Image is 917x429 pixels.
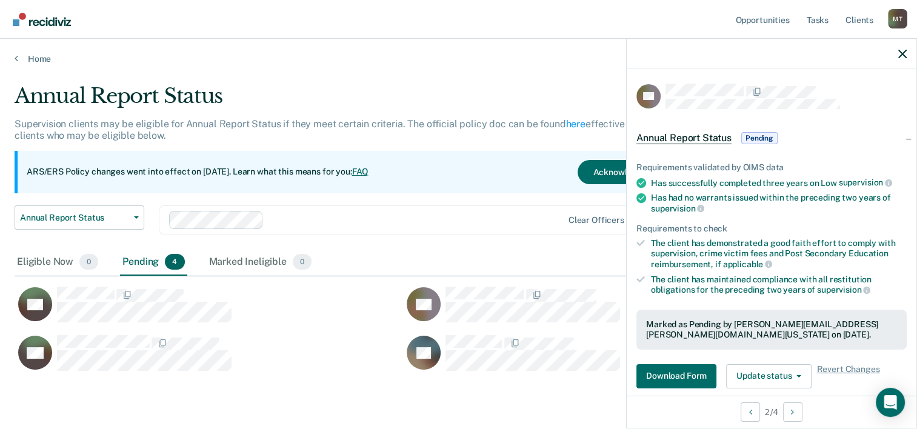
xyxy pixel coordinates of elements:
[352,167,369,176] a: FAQ
[27,166,368,178] p: ARS/ERS Policy changes went into effect on [DATE]. Learn what this means for you:
[15,334,403,383] div: CaseloadOpportunityCell-04821599
[651,274,907,295] div: The client has maintained compliance with all restitution obligations for the preceding two years of
[651,204,704,213] span: supervision
[646,319,897,340] div: Marked as Pending by [PERSON_NAME][EMAIL_ADDRESS][PERSON_NAME][DOMAIN_NAME][US_STATE] on [DATE].
[79,254,98,270] span: 0
[566,118,585,130] a: here
[13,13,71,26] img: Recidiviz
[816,364,879,388] span: Revert Changes
[723,259,772,269] span: applicable
[578,160,693,184] button: Acknowledge & Close
[783,402,802,422] button: Next Opportunity
[651,238,907,269] div: The client has demonstrated a good faith effort to comply with supervision, crime victim fees and...
[15,286,403,334] div: CaseloadOpportunityCell-03762195
[403,334,792,383] div: CaseloadOpportunityCell-05274489
[741,132,778,144] span: Pending
[888,9,907,28] div: M T
[839,178,892,187] span: supervision
[636,224,907,234] div: Requirements to check
[403,286,792,334] div: CaseloadOpportunityCell-03562880
[876,388,905,417] div: Open Intercom Messenger
[636,132,732,144] span: Annual Report Status
[165,254,184,270] span: 4
[741,402,760,422] button: Previous Opportunity
[627,396,916,428] div: 2 / 4
[636,364,716,388] button: Download Form
[569,215,624,225] div: Clear officers
[627,119,916,158] div: Annual Report StatusPending
[636,364,721,388] a: Navigate to form link
[651,178,907,188] div: Has successfully completed three years on Low
[888,9,907,28] button: Profile dropdown button
[726,364,812,388] button: Update status
[15,249,101,276] div: Eligible Now
[15,84,702,118] div: Annual Report Status
[20,213,129,223] span: Annual Report Status
[120,249,187,276] div: Pending
[293,254,312,270] span: 0
[817,285,870,294] span: supervision
[651,193,907,213] div: Has had no warrants issued within the preceding two years of
[207,249,315,276] div: Marked Ineligible
[636,162,907,173] div: Requirements validated by OIMS data
[15,53,902,64] a: Home
[15,118,693,141] p: Supervision clients may be eligible for Annual Report Status if they meet certain criteria. The o...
